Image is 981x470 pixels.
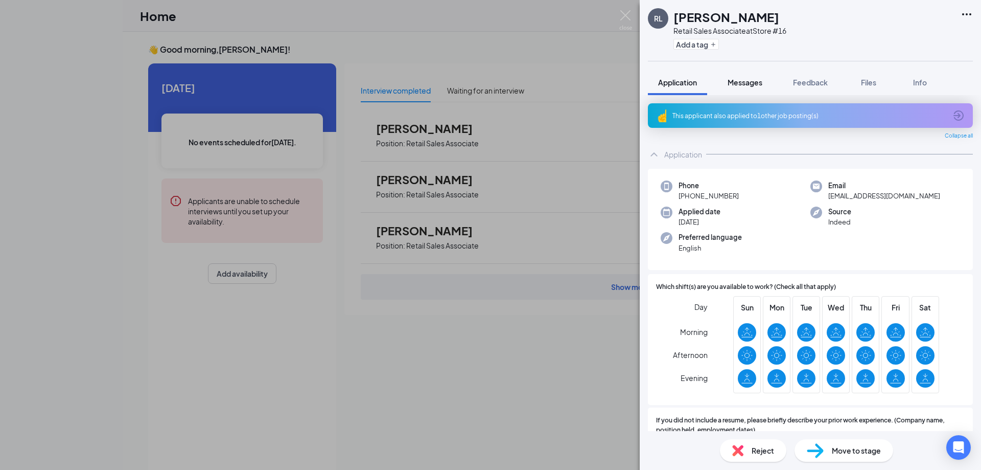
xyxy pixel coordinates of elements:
span: English [679,243,742,253]
svg: ChevronUp [648,148,660,161]
span: Which shift(s) are you available to work? (Check all that apply) [656,282,836,292]
span: Collapse all [945,132,973,140]
svg: ArrowCircle [952,109,965,122]
span: Afternoon [673,346,708,364]
h1: [PERSON_NAME] [673,8,779,26]
span: Source [828,207,851,217]
span: [EMAIL_ADDRESS][DOMAIN_NAME] [828,191,940,201]
span: Applied date [679,207,720,217]
span: Morning [680,323,708,341]
span: If you did not include a resume, please briefly describe your prior work experience. (Company nam... [656,416,965,435]
span: Day [694,301,708,312]
span: Application [658,78,697,87]
span: Wed [827,302,845,313]
span: Files [861,78,876,87]
div: Open Intercom Messenger [946,435,971,460]
div: Application [664,149,702,160]
div: RL [654,13,663,24]
span: Sun [738,302,756,313]
svg: Plus [710,41,716,48]
svg: Ellipses [961,8,973,20]
span: Messages [728,78,762,87]
span: Sat [916,302,935,313]
span: Move to stage [832,445,881,456]
div: This applicant also applied to 1 other job posting(s) [672,111,946,120]
span: Feedback [793,78,828,87]
span: Fri [886,302,905,313]
span: Mon [767,302,786,313]
span: Reject [752,445,774,456]
span: Preferred language [679,232,742,242]
span: [PHONE_NUMBER] [679,191,739,201]
span: Indeed [828,217,851,227]
span: Email [828,181,940,191]
span: Phone [679,181,739,191]
span: Info [913,78,927,87]
span: Tue [797,302,815,313]
span: Evening [681,369,708,387]
span: [DATE] [679,217,720,227]
span: Thu [856,302,875,313]
button: PlusAdd a tag [673,39,719,50]
div: Retail Sales Associate at Store #16 [673,26,786,36]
